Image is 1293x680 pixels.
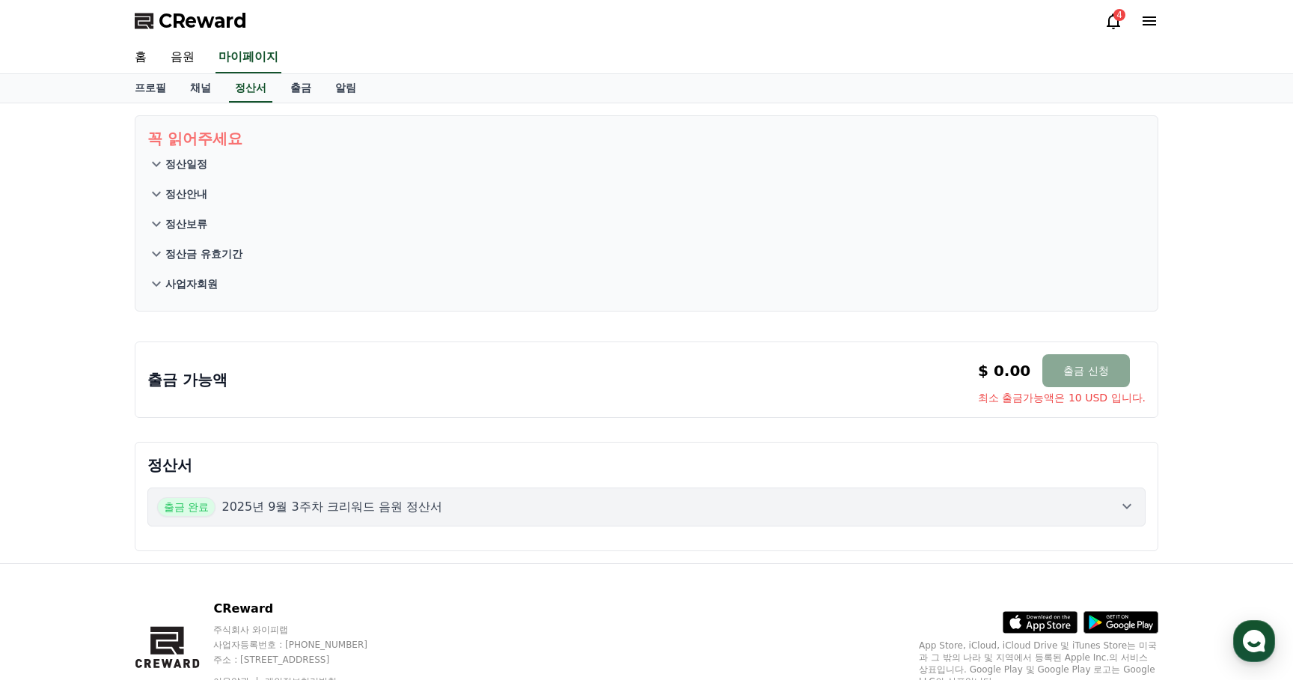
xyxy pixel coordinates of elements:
p: 2025년 9월 3주차 크리워드 음원 정산서 [221,498,442,516]
a: 4 [1104,12,1122,30]
a: 설정 [193,475,287,512]
p: 정산안내 [165,186,207,201]
a: 출금 [278,74,323,103]
a: 홈 [4,475,99,512]
a: 음원 [159,42,207,73]
a: 프로필 [123,74,178,103]
button: 정산안내 [147,179,1146,209]
a: 대화 [99,475,193,512]
span: CReward [159,9,247,33]
button: 출금 신청 [1042,354,1129,387]
p: 주식회사 와이피랩 [213,624,396,636]
p: CReward [213,600,396,618]
span: 최소 출금가능액은 10 USD 입니다. [978,390,1146,405]
p: 주소 : [STREET_ADDRESS] [213,654,396,666]
button: 사업자회원 [147,269,1146,299]
span: 홈 [47,497,56,509]
button: 정산보류 [147,209,1146,239]
p: 정산일정 [165,157,207,171]
button: 출금 완료 2025년 9월 3주차 크리워드 음원 정산서 [147,488,1146,526]
button: 정산일정 [147,149,1146,179]
a: 채널 [178,74,223,103]
p: 정산서 [147,455,1146,476]
a: CReward [135,9,247,33]
a: 마이페이지 [215,42,281,73]
p: $ 0.00 [978,360,1030,381]
span: 설정 [231,497,249,509]
p: 출금 가능액 [147,369,227,390]
button: 정산금 유효기간 [147,239,1146,269]
span: 대화 [137,498,155,510]
p: 꼭 읽어주세요 [147,128,1146,149]
a: 홈 [123,42,159,73]
a: 알림 [323,74,368,103]
p: 사업자등록번호 : [PHONE_NUMBER] [213,639,396,651]
p: 정산보류 [165,216,207,231]
div: 4 [1113,9,1125,21]
span: 출금 완료 [157,497,215,517]
a: 정산서 [229,74,272,103]
p: 사업자회원 [165,276,218,291]
p: 정산금 유효기간 [165,246,242,261]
